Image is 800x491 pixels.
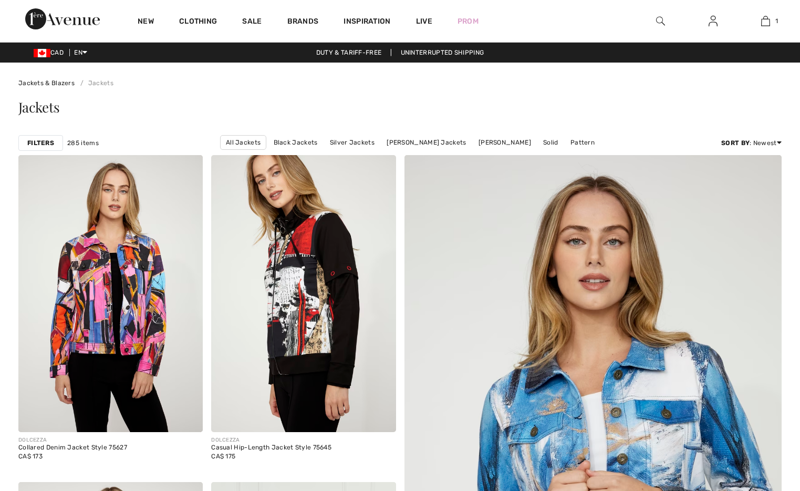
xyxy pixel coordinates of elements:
a: [PERSON_NAME] [473,136,536,149]
a: Pattern [565,136,600,149]
div: DOLCEZZA [18,436,127,444]
a: Silver Jackets [325,136,380,149]
a: Jackets [76,79,113,87]
a: Sale [242,17,262,28]
img: Collared Denim Jacket Style 75627. As sample [18,155,203,432]
span: EN [74,49,87,56]
span: 1 [775,16,778,26]
a: Live [416,16,432,27]
a: Solid [538,136,564,149]
a: [PERSON_NAME] Jackets [381,136,471,149]
span: CA$ 173 [18,453,43,460]
a: Clothing [179,17,217,28]
a: Brands [287,17,319,28]
a: 1 [740,15,791,27]
strong: Sort By [721,139,750,147]
a: Sign In [700,15,726,28]
div: Collared Denim Jacket Style 75627 [18,444,127,452]
span: 285 items [67,138,99,148]
img: Canadian Dollar [34,49,50,57]
span: CAD [34,49,68,56]
div: DOLCEZZA [211,436,331,444]
span: Inspiration [344,17,390,28]
span: Jackets [18,98,59,116]
div: : Newest [721,138,782,148]
img: 1ère Avenue [25,8,100,29]
a: Prom [458,16,479,27]
a: Casual Hip-Length Jacket Style 75645. As sample [211,155,396,432]
img: My Info [709,15,718,27]
img: My Bag [761,15,770,27]
a: All Jackets [220,135,266,150]
a: Black Jackets [268,136,323,149]
a: Jackets & Blazers [18,79,75,87]
span: CA$ 175 [211,453,235,460]
a: New [138,17,154,28]
strong: Filters [27,138,54,148]
img: search the website [656,15,665,27]
div: Casual Hip-Length Jacket Style 75645 [211,444,331,452]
